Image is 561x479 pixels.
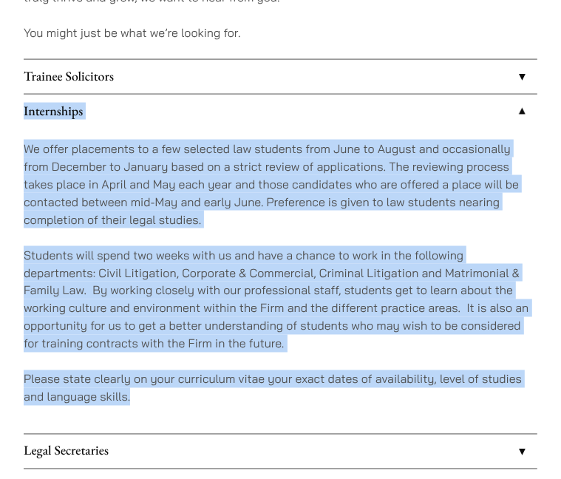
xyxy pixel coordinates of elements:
a: Legal Secretaries [24,435,537,469]
p: Students will spend two weeks with us and have a chance to work in the following departments: Civ... [24,246,537,353]
p: We offer placements to a few selected law students from June to August and occasionally from Dece... [24,140,537,228]
a: Internships [24,95,537,129]
p: You might just be what we’re looking for. [24,24,537,41]
a: Trainee Solicitors [24,60,537,94]
p: Please state clearly on your curriculum vitae your exact dates of availability, level of studies ... [24,370,537,406]
div: Internships [24,129,537,433]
